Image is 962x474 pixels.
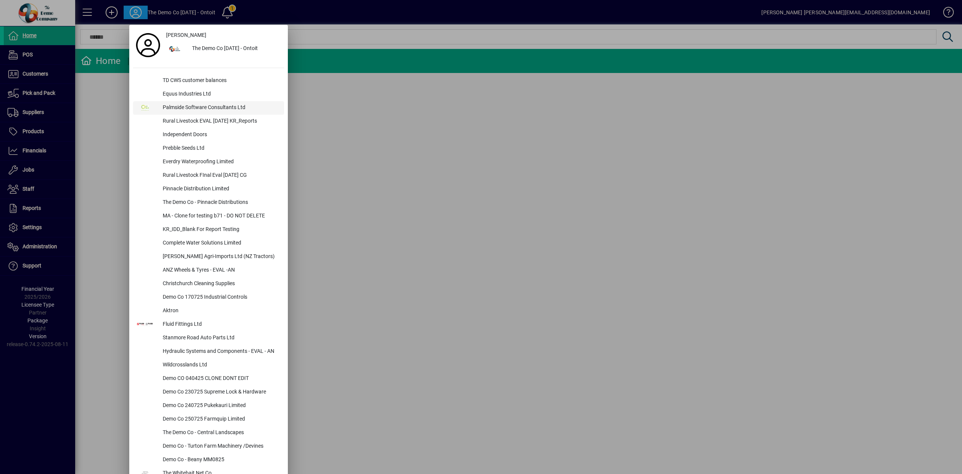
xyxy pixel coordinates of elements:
button: The Demo Co - Pinnacle Distributions [133,196,284,210]
button: The Demo Co [DATE] - Ontoit [163,42,284,56]
div: Everdry Waterproofing Limited [157,155,284,169]
a: Profile [133,38,163,52]
button: Equus Industries Ltd [133,88,284,101]
div: The Demo Co - Central Landscapes [157,426,284,440]
button: Rural Livestock FInal Eval [DATE] CG [133,169,284,182]
div: Rural Livestock EVAL [DATE] KR_Reports [157,115,284,128]
button: Demo CO 040425 CLONE DONT EDIT [133,372,284,386]
div: Fluid Fittings Ltd [157,318,284,331]
button: [PERSON_NAME] Agri-Imports Ltd (NZ Tractors) [133,250,284,264]
button: TD CWS customer balances [133,74,284,88]
div: Stanmore Road Auto Parts Ltd [157,331,284,345]
button: Complete Water Solutions Limited [133,237,284,250]
div: Independent Doors [157,128,284,142]
button: The Demo Co - Central Landscapes [133,426,284,440]
button: Pinnacle Distribution Limited [133,182,284,196]
button: ANZ Wheels & Tyres - EVAL -AN [133,264,284,277]
div: Demo Co 230725 Supreme Lock & Hardware [157,386,284,399]
button: Aktron [133,304,284,318]
div: MA - Clone for testing b71 - DO NOT DELETE [157,210,284,223]
div: Hydraulic Systems and Components - EVAL - AN [157,345,284,359]
div: Demo Co - Turton Farm Machinery /Devines [157,440,284,453]
div: Equus Industries Ltd [157,88,284,101]
div: TD CWS customer balances [157,74,284,88]
button: KR_IDD_Blank For Report Testing [133,223,284,237]
button: Christchurch Cleaning Supplies [133,277,284,291]
div: Demo CO 040425 CLONE DONT EDIT [157,372,284,386]
div: Complete Water Solutions Limited [157,237,284,250]
button: MA - Clone for testing b71 - DO NOT DELETE [133,210,284,223]
div: KR_IDD_Blank For Report Testing [157,223,284,237]
div: Demo Co 170725 Industrial Controls [157,291,284,304]
button: Stanmore Road Auto Parts Ltd [133,331,284,345]
button: Demo Co 170725 Industrial Controls [133,291,284,304]
div: Pinnacle Distribution Limited [157,182,284,196]
div: Rural Livestock FInal Eval [DATE] CG [157,169,284,182]
a: [PERSON_NAME] [163,29,284,42]
button: Fluid Fittings Ltd [133,318,284,331]
button: Demo Co 250725 Farmquip Limited [133,413,284,426]
button: Demo Co 240725 Pukekauri Limited [133,399,284,413]
button: Demo Co - Turton Farm Machinery /Devines [133,440,284,453]
div: The Demo Co - Pinnacle Distributions [157,196,284,210]
div: Christchurch Cleaning Supplies [157,277,284,291]
button: Prebble Seeds Ltd [133,142,284,155]
span: [PERSON_NAME] [166,31,206,39]
div: Prebble Seeds Ltd [157,142,284,155]
button: Hydraulic Systems and Components - EVAL - AN [133,345,284,359]
button: Rural Livestock EVAL [DATE] KR_Reports [133,115,284,128]
button: Wildcrosslands Ltd [133,359,284,372]
div: Wildcrosslands Ltd [157,359,284,372]
div: ANZ Wheels & Tyres - EVAL -AN [157,264,284,277]
div: The Demo Co [DATE] - Ontoit [186,42,284,56]
div: Demo Co - Beany MM0825 [157,453,284,467]
div: [PERSON_NAME] Agri-Imports Ltd (NZ Tractors) [157,250,284,264]
button: Everdry Waterproofing Limited [133,155,284,169]
div: Aktron [157,304,284,318]
button: Demo Co 230725 Supreme Lock & Hardware [133,386,284,399]
button: Independent Doors [133,128,284,142]
div: Palmside Software Consultants Ltd [157,101,284,115]
button: Palmside Software Consultants Ltd [133,101,284,115]
div: Demo Co 250725 Farmquip Limited [157,413,284,426]
button: Demo Co - Beany MM0825 [133,453,284,467]
div: Demo Co 240725 Pukekauri Limited [157,399,284,413]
